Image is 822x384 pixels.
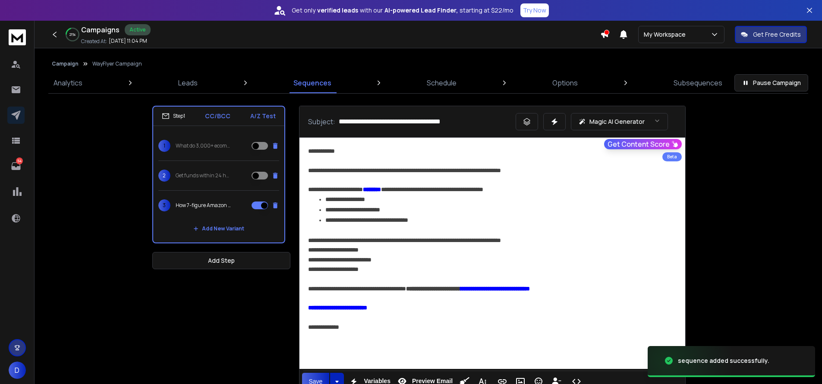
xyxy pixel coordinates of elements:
[384,6,458,15] strong: AI-powered Lead Finder,
[547,72,583,93] a: Options
[162,112,185,120] div: Step 1
[52,60,79,67] button: Campaign
[288,72,337,93] a: Sequences
[158,170,170,182] span: 2
[158,140,170,152] span: 1
[678,356,769,365] div: sequence added successfully.
[173,72,203,93] a: Leads
[662,152,682,161] div: Beta
[152,106,285,243] li: Step1CC/BCCA/Z Test1What do 3,000+ ecommerce sellers know that you don’t?2Get funds within 24 hou...
[753,30,801,39] p: Get Free Credits
[158,199,170,211] span: 3
[734,74,808,91] button: Pause Campaign
[293,78,331,88] p: Sequences
[9,362,26,379] button: D
[125,24,151,35] div: Active
[668,72,728,93] a: Subsequences
[48,72,88,93] a: Analytics
[571,113,668,130] button: Magic AI Generator
[81,38,107,45] p: Created At:
[317,6,358,15] strong: verified leads
[292,6,513,15] p: Get only with our starting at $22/mo
[176,202,231,209] p: How 7-figure Amazon sellers fund their Q4 growth?
[205,112,230,120] p: CC/BCC
[54,78,82,88] p: Analytics
[69,32,76,37] p: 21 %
[176,172,231,179] p: Get funds within 24 hours for Q4 Growth
[81,25,120,35] h1: Campaigns
[520,3,549,17] button: Try Now
[422,72,462,93] a: Schedule
[735,26,807,43] button: Get Free Credits
[308,116,335,127] p: Subject:
[427,78,457,88] p: Schedule
[7,157,25,175] a: 54
[176,142,231,149] p: What do 3,000+ ecommerce sellers know that you don’t?
[186,220,251,237] button: Add New Variant
[250,112,276,120] p: A/Z Test
[109,38,147,44] p: [DATE] 11:04 PM
[152,252,290,269] button: Add Step
[589,117,645,126] p: Magic AI Generator
[604,139,682,149] button: Get Content Score
[16,157,23,164] p: 54
[552,78,578,88] p: Options
[178,78,198,88] p: Leads
[644,30,689,39] p: My Workspace
[523,6,546,15] p: Try Now
[674,78,722,88] p: Subsequences
[92,60,142,67] p: WayFlyer Campaign
[9,29,26,45] img: logo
